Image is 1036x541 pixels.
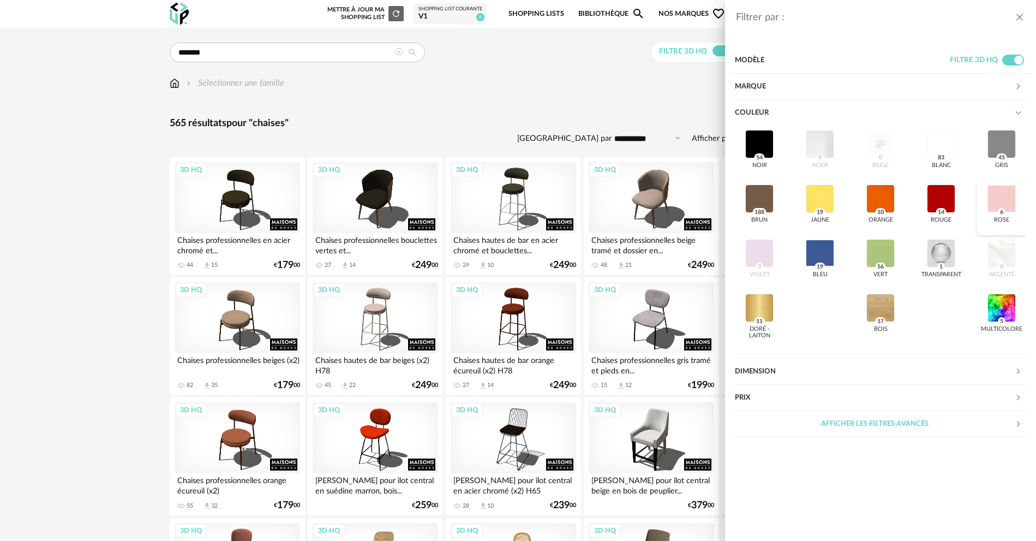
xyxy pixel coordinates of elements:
[735,47,950,74] div: Modèle
[995,162,1008,169] div: gris
[735,74,1026,100] div: Marque
[998,317,1005,326] span: 5
[994,217,1009,224] div: rose
[739,326,781,340] div: doré - laiton
[754,317,765,326] span: 11
[735,126,1026,359] div: Couleur
[735,385,1015,411] div: Prix
[735,411,1015,437] div: Afficher les filtres avancés
[869,217,893,224] div: orange
[998,208,1005,217] span: 6
[735,359,1015,385] div: Dimension
[735,359,1026,385] div: Dimension
[997,153,1007,162] span: 45
[753,208,766,217] span: 188
[921,271,961,278] div: transparent
[938,263,945,271] span: 1
[811,217,829,224] div: jaune
[874,326,888,333] div: bois
[752,162,767,169] div: noir
[754,153,765,162] span: 54
[813,271,828,278] div: bleu
[815,263,825,271] span: 19
[873,271,888,278] div: vert
[950,56,998,64] span: Filtre 3D HQ
[931,217,951,224] div: rouge
[981,326,1022,333] div: multicolore
[932,162,951,169] div: blanc
[876,208,886,217] span: 10
[876,263,886,271] span: 56
[735,411,1026,437] div: Afficher les filtres avancés
[735,74,1015,100] div: Marque
[936,208,947,217] span: 14
[815,208,825,217] span: 19
[735,100,1015,126] div: Couleur
[936,153,947,162] span: 83
[736,11,1014,24] div: Filtrer par :
[735,385,1026,411] div: Prix
[1014,11,1025,25] button: close drawer
[735,100,1026,126] div: Couleur
[876,317,886,326] span: 17
[751,217,768,224] div: brun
